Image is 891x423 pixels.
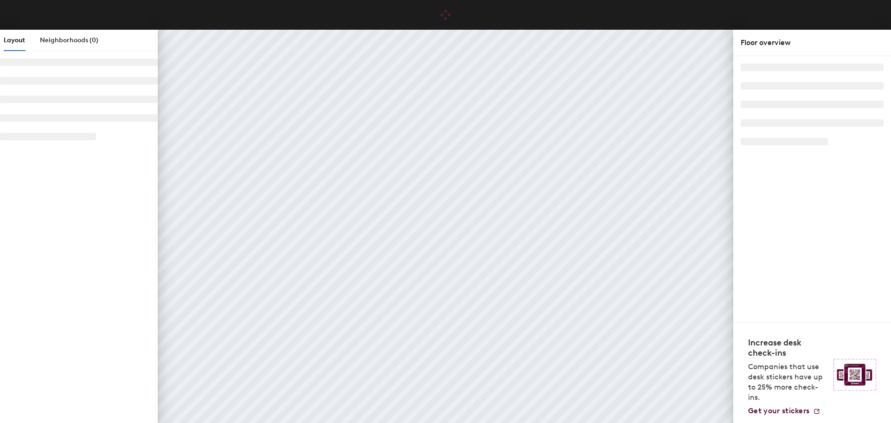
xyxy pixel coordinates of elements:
h4: Increase desk check-ins [748,338,828,358]
div: Floor overview [741,37,884,48]
span: Layout [4,36,25,44]
p: Companies that use desk stickers have up to 25% more check-ins. [748,362,828,403]
img: Sticker logo [833,359,876,390]
span: Get your stickers [748,406,809,415]
a: Get your stickers [748,406,820,416]
span: Neighborhoods (0) [40,36,98,44]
